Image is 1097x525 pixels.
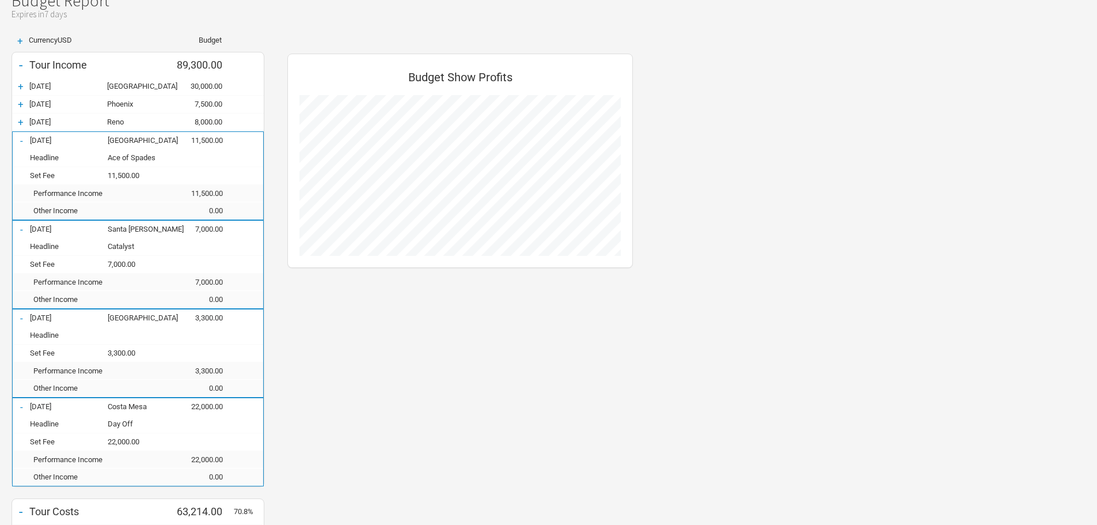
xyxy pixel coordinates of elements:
div: + [12,81,29,92]
div: - [13,312,30,324]
div: Tour Costs [29,505,165,518]
div: Other Income [30,384,165,392]
div: 3,300.00 [165,314,234,322]
div: + [12,116,29,128]
div: 22,000.00 [108,437,165,446]
div: 11,500.00 [165,189,234,198]
div: 7,000.00 [108,260,165,269]
div: 19-Oct-25 [29,100,107,108]
div: 23-Oct-25 [30,225,108,233]
div: Performance Income [30,189,165,198]
div: Budget [164,36,222,44]
div: 22-Oct-25 [30,136,108,145]
div: 7,000.00 [165,225,234,233]
div: Set Fee [30,349,108,357]
div: 0.00 [165,473,234,481]
div: San Diego [107,82,165,90]
div: Performance Income [30,367,165,375]
div: Day Off [108,420,165,428]
div: 22,000.00 [165,455,234,464]
div: Sacramento [108,136,165,145]
div: 8,000.00 [165,118,234,126]
div: 21-Oct-25 [29,118,107,126]
div: 11,500.00 [165,136,234,145]
div: 63,214.00 [165,505,234,518]
div: Other Income [30,295,165,304]
div: 7,000.00 [165,278,234,286]
div: Expires in 7 days [12,10,1097,20]
div: 25-Oct-25 [30,314,108,322]
div: - [13,135,30,146]
div: 0.00 [165,384,234,392]
div: - [12,504,29,520]
div: Catalyst [108,242,165,251]
div: Ace of Spades [108,153,165,162]
div: 3,300.00 [165,367,234,375]
div: Costa Mesa [108,402,165,411]
div: 11,500.00 [108,171,165,180]
div: 18-Oct-25 [29,82,107,90]
div: 3,300.00 [108,349,165,357]
div: - [13,401,30,413]
span: Currency USD [29,36,72,44]
div: Santa Cruz [108,225,165,233]
div: 70.8% [234,507,263,516]
div: + [12,36,29,46]
div: 0.00 [165,206,234,215]
div: Headline [30,331,165,339]
div: Headline [30,420,108,428]
div: Set Fee [30,171,108,180]
div: + [12,99,29,110]
div: 31-Oct-25 [30,402,108,411]
div: Tour Income [29,59,165,71]
div: Phoenix [107,100,165,108]
div: Performance Income [30,455,165,464]
div: Reno [107,118,165,126]
div: - [13,224,30,235]
div: Headline [30,242,108,251]
div: - [12,57,29,73]
div: Set Fee [30,437,108,446]
div: 30,000.00 [165,82,234,90]
div: Performance Income [30,278,165,286]
div: Headline [30,153,108,162]
div: 7,500.00 [165,100,234,108]
div: Set Fee [30,260,108,269]
div: Budget Show Profits [299,66,621,95]
div: Other Income [30,206,165,215]
div: Mexico [108,314,165,322]
div: 22,000.00 [165,402,234,411]
div: 0.00 [165,295,234,304]
div: Other Income [30,473,165,481]
div: 89,300.00 [165,59,234,71]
